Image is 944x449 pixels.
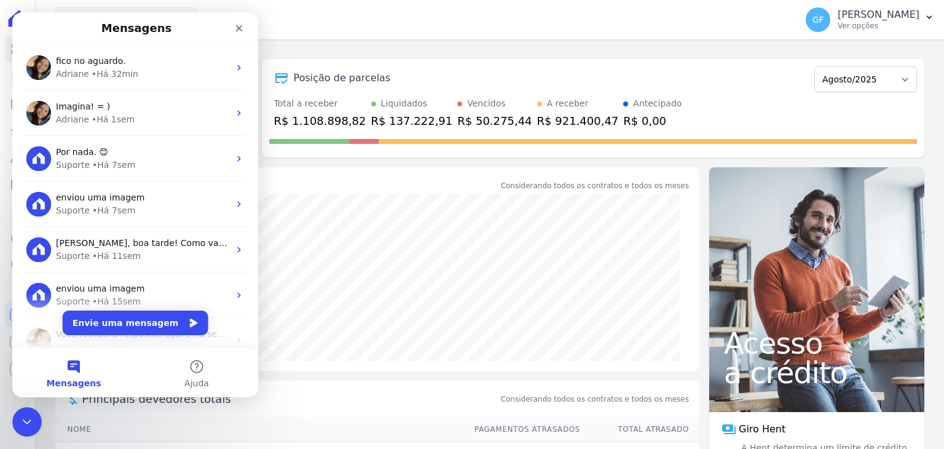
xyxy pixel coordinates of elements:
[80,146,123,159] div: • Há 7sem
[501,180,689,191] div: Considerando todos os contratos e todos os meses
[44,146,77,159] div: Suporte
[14,89,39,113] img: Profile image for Adriane
[44,101,77,114] div: Adriane
[371,113,453,129] div: R$ 137.222,91
[14,316,39,341] img: Profile image for Adriane
[14,271,39,295] img: Profile image for Suporte
[633,97,682,110] div: Antecipado
[796,2,944,37] button: GF [PERSON_NAME] Ver opções
[44,180,132,190] span: enviou uma imagem
[274,97,366,110] div: Total a receber
[14,225,39,250] img: Profile image for Suporte
[838,21,919,31] p: Ver opções
[501,394,689,405] span: Considerando todos os contratos e todos os meses
[44,55,77,68] div: Adriane
[55,417,463,442] th: Nome
[67,328,116,341] div: • Há 19sem
[812,15,824,24] span: GF
[44,283,77,296] div: Suporte
[739,422,785,437] span: Giro Hent
[50,298,196,323] button: Envie uma mensagem
[724,328,910,358] span: Acesso
[274,113,366,129] div: R$ 1.108.898,82
[457,113,532,129] div: R$ 50.275,44
[294,71,391,85] div: Posição de parcelas
[82,177,498,194] div: Saldo devedor total
[12,12,258,397] iframe: Intercom live chat
[547,97,589,110] div: A receber
[80,283,128,296] div: • Há 15sem
[82,391,498,407] span: Principais devedores totais
[381,97,428,110] div: Liquidados
[123,336,246,385] button: Ajuda
[55,7,197,31] button: [GEOGRAPHIC_DATA]
[44,226,323,236] span: [PERSON_NAME], boa tarde! Como vai? Aqui é a Paty. Deu certo?
[537,113,619,129] div: R$ 921.400,47
[44,328,65,341] div: Hent
[12,407,42,437] iframe: Intercom live chat
[14,180,39,204] img: Profile image for Suporte
[44,271,132,281] span: enviou uma imagem
[581,417,699,442] th: Total Atrasado
[44,192,77,205] div: Suporte
[44,135,96,145] span: Por nada. 😊
[44,317,724,327] span: Você receberá respostas aqui e no seu e-mail: ✉️ [PERSON_NAME][EMAIL_ADDRESS][DOMAIN_NAME] Nosso ...
[79,55,126,68] div: • Há 32min
[34,367,89,375] span: Mensagens
[80,192,123,205] div: • Há 7sem
[623,113,682,129] div: R$ 0,00
[172,367,197,375] span: Ajuda
[14,43,39,68] img: Profile image for Adriane
[79,101,122,114] div: • Há 1sem
[463,417,581,442] th: Pagamentos Atrasados
[467,97,505,110] div: Vencidos
[44,237,77,250] div: Suporte
[80,237,128,250] div: • Há 11sem
[724,358,910,387] span: a crédito
[838,9,919,21] p: [PERSON_NAME]
[44,44,114,54] span: fico no aguardo.
[44,89,98,99] span: Imagina! = )
[14,134,39,159] img: Profile image for Suporte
